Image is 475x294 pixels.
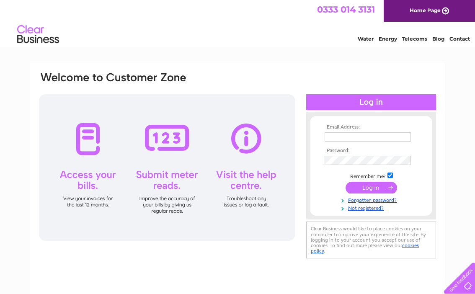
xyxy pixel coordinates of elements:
[325,196,420,204] a: Forgotten password?
[449,36,470,42] a: Contact
[323,171,420,180] td: Remember me?
[323,124,420,130] th: Email Address:
[17,22,59,47] img: logo.png
[40,5,436,41] div: Clear Business is a trading name of Verastar Limited (registered in [GEOGRAPHIC_DATA] No. 3667643...
[358,36,374,42] a: Water
[432,36,444,42] a: Blog
[379,36,397,42] a: Energy
[402,36,427,42] a: Telecoms
[317,4,375,15] a: 0333 014 3131
[325,204,420,211] a: Not registered?
[346,182,397,193] input: Submit
[323,148,420,154] th: Password:
[311,242,419,254] a: cookies policy
[306,222,436,258] div: Clear Business would like to place cookies on your computer to improve your experience of the sit...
